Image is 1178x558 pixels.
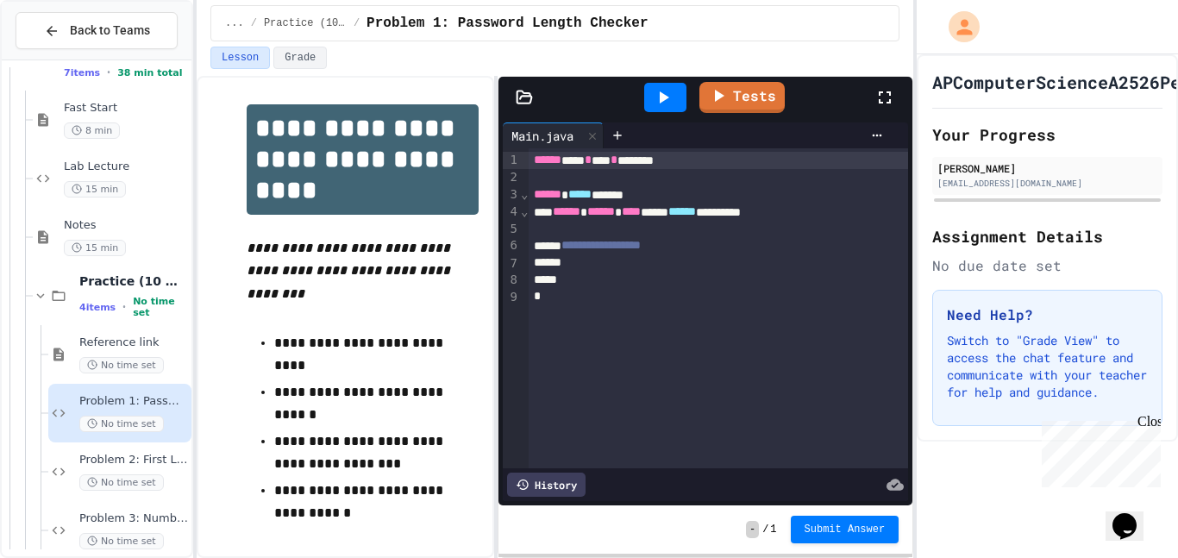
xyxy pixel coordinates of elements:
[1106,489,1161,541] iframe: chat widget
[503,127,582,145] div: Main.java
[79,302,116,313] span: 4 items
[79,416,164,432] span: No time set
[79,533,164,549] span: No time set
[932,122,1162,147] h2: Your Progress
[64,122,120,139] span: 8 min
[947,304,1148,325] h3: Need Help?
[932,255,1162,276] div: No due date set
[503,122,604,148] div: Main.java
[64,240,126,256] span: 15 min
[937,177,1157,190] div: [EMAIL_ADDRESS][DOMAIN_NAME]
[770,523,776,536] span: 1
[79,273,188,289] span: Practice (10 mins)
[64,160,188,174] span: Lab Lecture
[762,523,768,536] span: /
[122,300,126,314] span: •
[79,357,164,373] span: No time set
[79,511,188,526] span: Problem 3: Number Guessing Game
[520,187,529,201] span: Fold line
[79,474,164,491] span: No time set
[746,521,759,538] span: -
[503,221,520,238] div: 5
[79,394,188,409] span: Problem 1: Password Length Checker
[699,82,785,113] a: Tests
[16,12,178,49] button: Back to Teams
[70,22,150,40] span: Back to Teams
[503,272,520,289] div: 8
[273,47,327,69] button: Grade
[503,186,520,204] div: 3
[79,335,188,350] span: Reference link
[503,237,520,254] div: 6
[225,16,244,30] span: ...
[947,332,1148,401] p: Switch to "Grade View" to access the chat feature and communicate with your teacher for help and ...
[930,7,984,47] div: My Account
[64,218,188,233] span: Notes
[937,160,1157,176] div: [PERSON_NAME]
[210,47,270,69] button: Lesson
[503,289,520,306] div: 9
[507,473,586,497] div: History
[503,255,520,273] div: 7
[367,13,648,34] span: Problem 1: Password Length Checker
[64,181,126,197] span: 15 min
[7,7,119,110] div: Chat with us now!Close
[133,296,188,318] span: No time set
[805,523,886,536] span: Submit Answer
[791,516,899,543] button: Submit Answer
[503,152,520,169] div: 1
[503,204,520,221] div: 4
[932,224,1162,248] h2: Assignment Details
[354,16,360,30] span: /
[117,67,182,78] span: 38 min total
[520,204,529,218] span: Fold line
[1035,414,1161,487] iframe: chat widget
[79,453,188,467] span: Problem 2: First Letter Validator
[64,67,100,78] span: 7 items
[107,66,110,79] span: •
[251,16,257,30] span: /
[264,16,347,30] span: Practice (10 mins)
[64,101,188,116] span: Fast Start
[503,169,520,186] div: 2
